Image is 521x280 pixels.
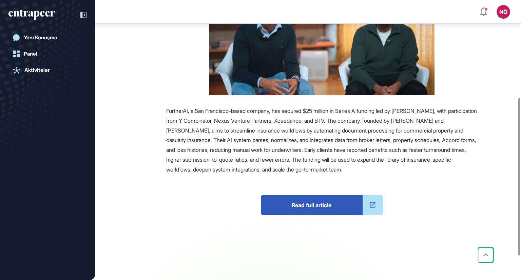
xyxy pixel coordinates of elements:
div: Yeni Konuşma [24,35,57,41]
a: Yeni Konuşma [8,31,86,44]
button: NÖ [497,5,510,19]
div: Aktiviteler [24,67,50,73]
div: Panel [24,51,37,57]
a: Panel [8,47,86,61]
span: Read full article [261,195,363,215]
div: entrapeer-logo [8,9,55,20]
a: Aktiviteler [8,63,86,77]
a: Read full article [261,195,383,215]
span: FurtherAI, a San Francisco-based company, has secured $25 million in Series A funding led by [PER... [166,107,477,173]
